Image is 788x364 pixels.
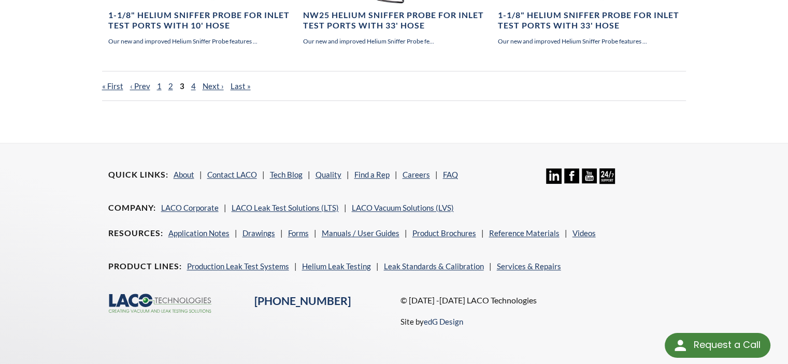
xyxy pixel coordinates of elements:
[187,261,289,271] a: Production Leak Test Systems
[316,170,341,179] a: Quality
[168,228,230,238] a: Application Notes
[232,203,339,212] a: LACO Leak Test Solutions (LTS)
[489,228,560,238] a: Reference Materials
[672,337,689,354] img: round button
[102,71,686,101] nav: pager
[270,170,303,179] a: Tech Blog
[108,228,163,239] h4: Resources
[288,228,309,238] a: Forms
[207,170,257,179] a: Contact LACO
[108,202,156,213] h4: Company
[354,170,390,179] a: Find a Rep
[322,228,399,238] a: Manuals / User Guides
[180,81,184,91] span: 3
[191,81,196,91] a: 4
[242,228,275,238] a: Drawings
[423,317,463,326] a: edG Design
[203,81,224,91] a: Next ›
[400,294,680,307] p: © [DATE] -[DATE] LACO Technologies
[665,333,770,358] div: Request a Call
[403,170,430,179] a: Careers
[302,261,371,271] a: Helium Leak Testing
[161,203,219,212] a: LACO Corporate
[108,169,168,180] h4: Quick Links
[599,168,614,183] img: 24/7 Support Icon
[168,81,173,91] a: 2
[108,261,182,272] h4: Product Lines
[157,81,162,91] a: 1
[412,228,476,238] a: Product Brochures
[352,203,454,212] a: LACO Vacuum Solutions (LVS)
[572,228,596,238] a: Videos
[384,261,484,271] a: Leak Standards & Calibration
[497,36,680,46] p: Our new and improved Helium Sniffer Probe features ...
[102,81,123,91] a: « First
[303,36,485,46] p: Our new and improved Helium Sniffer Probe fe...
[693,333,760,357] div: Request a Call
[497,10,680,32] h4: 1-1/8" Helium Sniffer Probe for Inlet Test Ports with 33' Hose
[599,176,614,185] a: 24/7 Support
[443,170,458,179] a: FAQ
[130,81,150,91] a: ‹ Prev
[108,36,291,46] p: Our new and improved Helium Sniffer Probe features ...
[231,81,251,91] a: Last »
[400,315,463,328] p: Site by
[108,10,291,32] h4: 1-1/8" Helium Sniffer Probe for Inlet Test Ports with 10' Hose
[174,170,194,179] a: About
[254,294,351,308] a: [PHONE_NUMBER]
[497,261,561,271] a: Services & Repairs
[303,10,485,32] h4: NW25 Helium Sniffer Probe for Inlet Test Ports with 33' Hose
